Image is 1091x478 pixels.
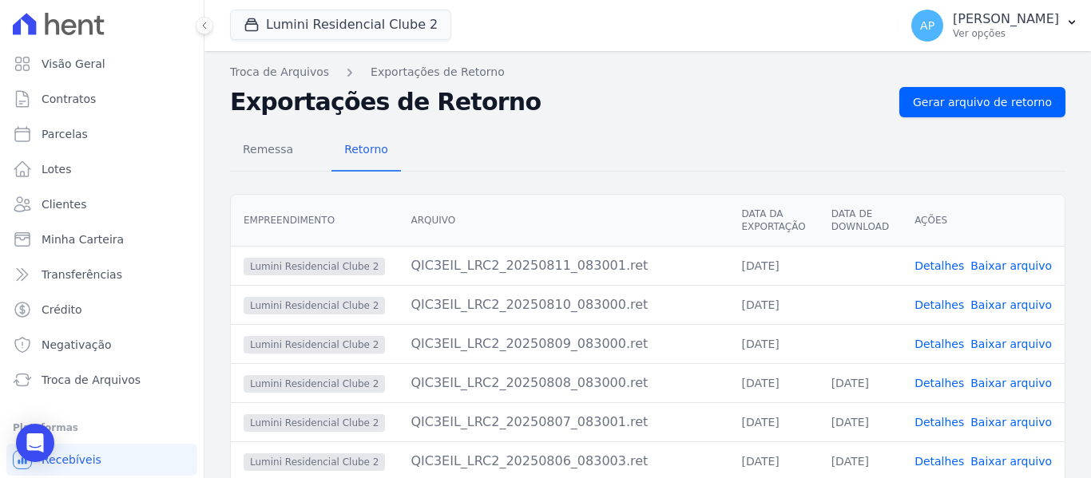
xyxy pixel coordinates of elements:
span: Lotes [42,161,72,177]
span: Minha Carteira [42,231,124,247]
a: Baixar arquivo [970,338,1052,350]
span: Recebíveis [42,452,101,468]
span: Lumini Residencial Clube 2 [244,453,385,471]
a: Recebíveis [6,444,197,476]
a: Contratos [6,83,197,115]
span: Troca de Arquivos [42,372,141,388]
span: Clientes [42,196,86,212]
span: Retorno [335,133,398,165]
a: Baixar arquivo [970,377,1052,389]
a: Retorno [331,130,401,172]
a: Visão Geral [6,48,197,80]
p: [PERSON_NAME] [953,11,1059,27]
a: Crédito [6,294,197,326]
button: Lumini Residencial Clube 2 [230,10,451,40]
td: [DATE] [728,246,818,285]
a: Transferências [6,259,197,290]
p: Ver opções [953,27,1059,40]
span: Visão Geral [42,56,105,72]
span: Lumini Residencial Clube 2 [244,297,385,314]
div: QIC3EIL_LRC2_20250811_083001.ret [411,256,716,275]
span: Contratos [42,91,96,107]
span: Negativação [42,337,112,353]
a: Troca de Arquivos [6,364,197,396]
span: Lumini Residencial Clube 2 [244,375,385,393]
div: QIC3EIL_LRC2_20250806_083003.ret [411,452,716,471]
span: Lumini Residencial Clube 2 [244,336,385,354]
span: Parcelas [42,126,88,142]
th: Arquivo [398,195,728,247]
span: Lumini Residencial Clube 2 [244,258,385,275]
a: Detalhes [914,338,964,350]
span: Remessa [233,133,303,165]
div: Plataformas [13,418,191,437]
th: Empreendimento [231,195,398,247]
a: Detalhes [914,298,964,311]
div: QIC3EIL_LRC2_20250808_083000.ret [411,373,716,393]
th: Data da Exportação [728,195,818,247]
h2: Exportações de Retorno [230,88,887,117]
nav: Breadcrumb [230,64,1065,81]
td: [DATE] [819,363,902,402]
span: Lumini Residencial Clube 2 [244,414,385,432]
a: Baixar arquivo [970,455,1052,468]
span: Crédito [42,302,82,318]
a: Clientes [6,188,197,220]
a: Baixar arquivo [970,259,1052,272]
td: [DATE] [819,402,902,441]
button: AP [PERSON_NAME] Ver opções [899,3,1091,48]
a: Parcelas [6,118,197,150]
div: Open Intercom Messenger [16,424,54,462]
th: Data de Download [819,195,902,247]
span: Gerar arquivo de retorno [913,94,1052,110]
span: AP [920,20,934,31]
a: Negativação [6,329,197,361]
a: Baixar arquivo [970,298,1052,311]
a: Lotes [6,153,197,185]
td: [DATE] [728,363,818,402]
td: [DATE] [728,285,818,324]
div: QIC3EIL_LRC2_20250809_083000.ret [411,334,716,354]
a: Detalhes [914,416,964,429]
span: Transferências [42,267,122,282]
div: QIC3EIL_LRC2_20250807_083001.ret [411,413,716,432]
a: Remessa [230,130,306,172]
td: [DATE] [728,324,818,363]
td: [DATE] [728,402,818,441]
a: Minha Carteira [6,223,197,255]
a: Detalhes [914,259,964,272]
a: Baixar arquivo [970,416,1052,429]
a: Detalhes [914,377,964,389]
a: Exportações de Retorno [371,64,505,81]
a: Troca de Arquivos [230,64,329,81]
div: QIC3EIL_LRC2_20250810_083000.ret [411,295,716,314]
a: Detalhes [914,455,964,468]
th: Ações [902,195,1065,247]
a: Gerar arquivo de retorno [899,87,1065,117]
